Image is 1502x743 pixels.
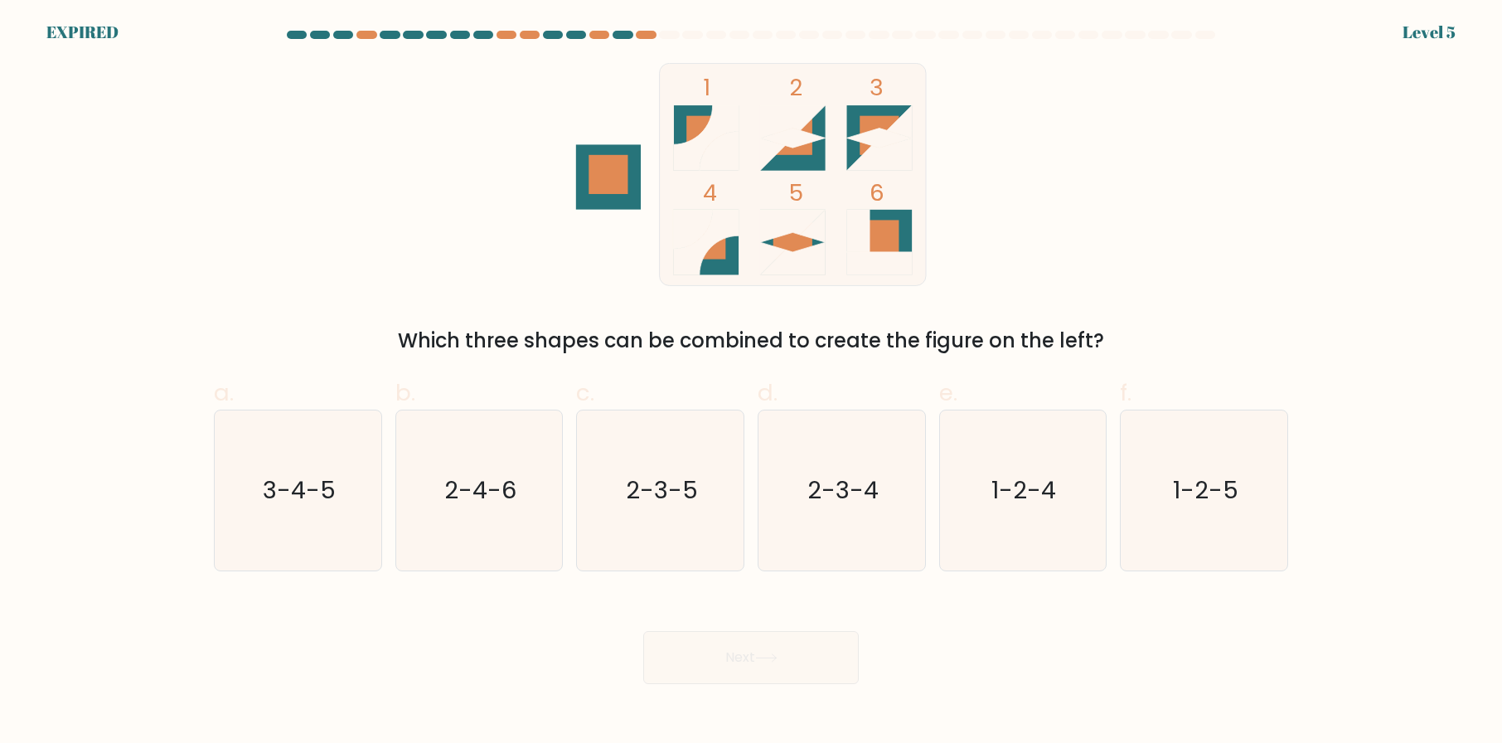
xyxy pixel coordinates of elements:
[807,473,879,507] text: 2-3-4
[870,71,884,104] tspan: 3
[224,326,1278,356] div: Which three shapes can be combined to create the figure on the left?
[1403,20,1456,45] div: Level 5
[214,376,234,409] span: a.
[626,473,698,507] text: 2-3-5
[703,177,717,209] tspan: 4
[46,20,119,45] div: EXPIRED
[703,71,710,104] tspan: 1
[992,473,1057,507] text: 1-2-4
[789,177,803,209] tspan: 5
[870,177,884,209] tspan: 6
[939,376,957,409] span: e.
[395,376,415,409] span: b.
[576,376,594,409] span: c.
[758,376,778,409] span: d.
[789,71,802,104] tspan: 2
[1173,473,1238,507] text: 1-2-5
[263,473,336,507] text: 3-4-5
[444,473,516,507] text: 2-4-6
[1120,376,1131,409] span: f.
